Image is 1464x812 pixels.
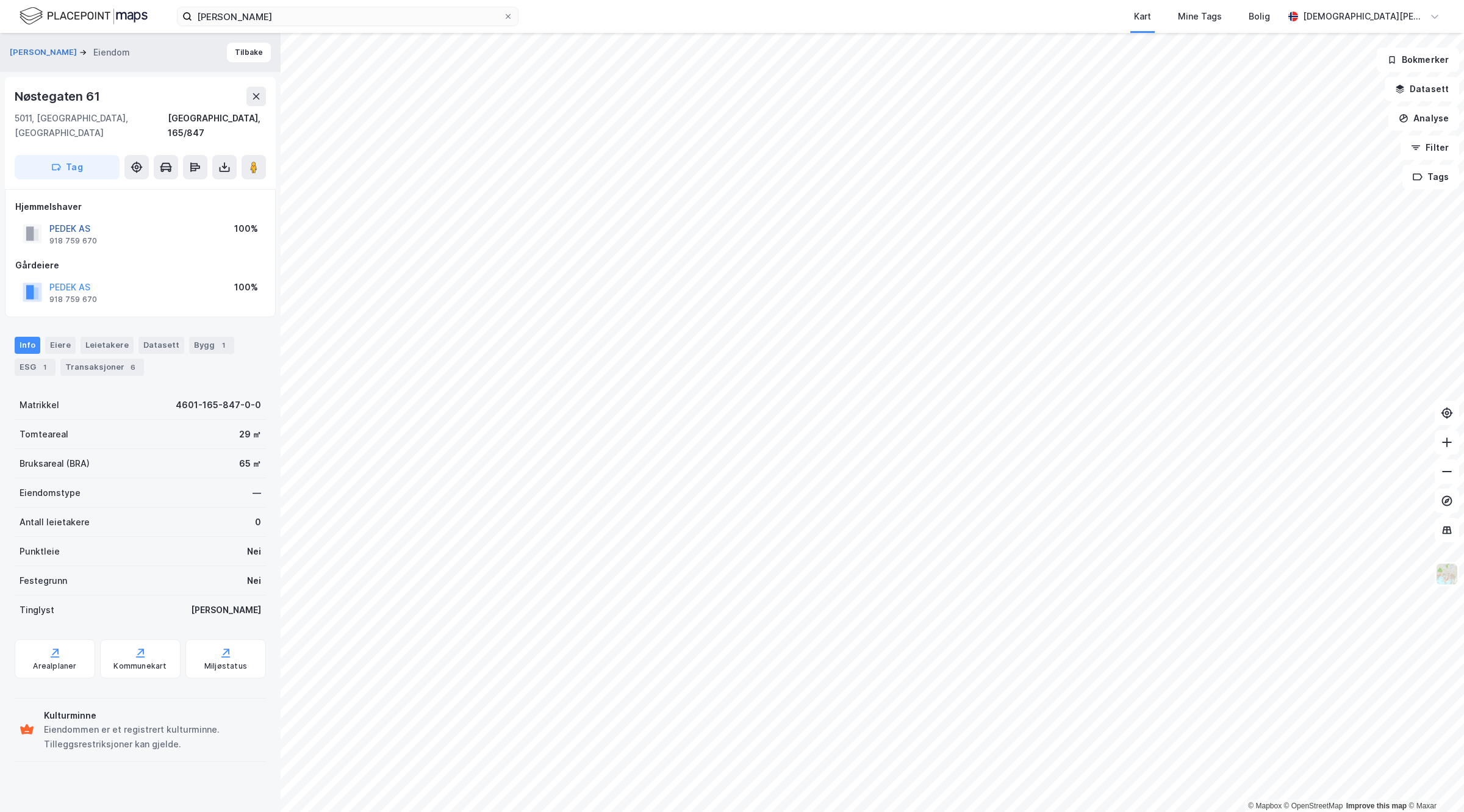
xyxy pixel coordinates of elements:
[49,295,97,304] div: 918 759 670
[1178,9,1222,24] div: Mine Tags
[49,236,97,246] div: 918 759 670
[20,544,60,559] div: Punktleie
[255,515,261,530] div: 0
[1303,9,1425,24] div: [DEMOGRAPHIC_DATA][PERSON_NAME]
[15,359,56,376] div: ESG
[38,361,51,373] div: 1
[1388,106,1459,131] button: Analyse
[60,359,144,376] div: Transaksjoner
[15,87,102,106] div: Nøstegaten 61
[20,603,54,617] div: Tinglyst
[247,544,261,559] div: Nei
[20,486,81,500] div: Eiendomstype
[45,337,76,354] div: Eiere
[81,337,134,354] div: Leietakere
[1249,9,1270,24] div: Bolig
[239,456,261,471] div: 65 ㎡
[176,398,261,412] div: 4601-165-847-0-0
[20,456,90,471] div: Bruksareal (BRA)
[191,603,261,617] div: [PERSON_NAME]
[15,111,168,140] div: 5011, [GEOGRAPHIC_DATA], [GEOGRAPHIC_DATA]
[15,258,265,273] div: Gårdeiere
[204,661,247,671] div: Miljøstatus
[253,486,261,500] div: —
[1385,77,1459,101] button: Datasett
[247,573,261,588] div: Nei
[192,7,503,26] input: Søk på adresse, matrikkel, gårdeiere, leietakere eller personer
[20,5,148,27] img: logo.f888ab2527a4732fd821a326f86c7f29.svg
[1284,802,1343,810] a: OpenStreetMap
[20,427,68,442] div: Tomteareal
[1401,135,1459,160] button: Filter
[33,661,76,671] div: Arealplaner
[10,46,79,59] button: [PERSON_NAME]
[1248,802,1282,810] a: Mapbox
[168,111,266,140] div: [GEOGRAPHIC_DATA], 165/847
[15,199,265,214] div: Hjemmelshaver
[15,337,40,354] div: Info
[227,43,271,62] button: Tilbake
[217,339,229,351] div: 1
[239,427,261,442] div: 29 ㎡
[1402,165,1459,189] button: Tags
[113,661,167,671] div: Kommunekart
[15,155,120,179] button: Tag
[127,361,139,373] div: 6
[1134,9,1151,24] div: Kart
[138,337,184,354] div: Datasett
[189,337,234,354] div: Bygg
[1403,753,1464,812] iframe: Chat Widget
[44,708,261,723] div: Kulturminne
[1435,562,1459,586] img: Z
[44,722,261,752] div: Eiendommen er et registrert kulturminne. Tilleggsrestriksjoner kan gjelde.
[20,573,67,588] div: Festegrunn
[1346,802,1407,810] a: Improve this map
[20,515,90,530] div: Antall leietakere
[234,221,258,236] div: 100%
[1377,48,1459,72] button: Bokmerker
[234,280,258,295] div: 100%
[93,45,130,60] div: Eiendom
[20,398,59,412] div: Matrikkel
